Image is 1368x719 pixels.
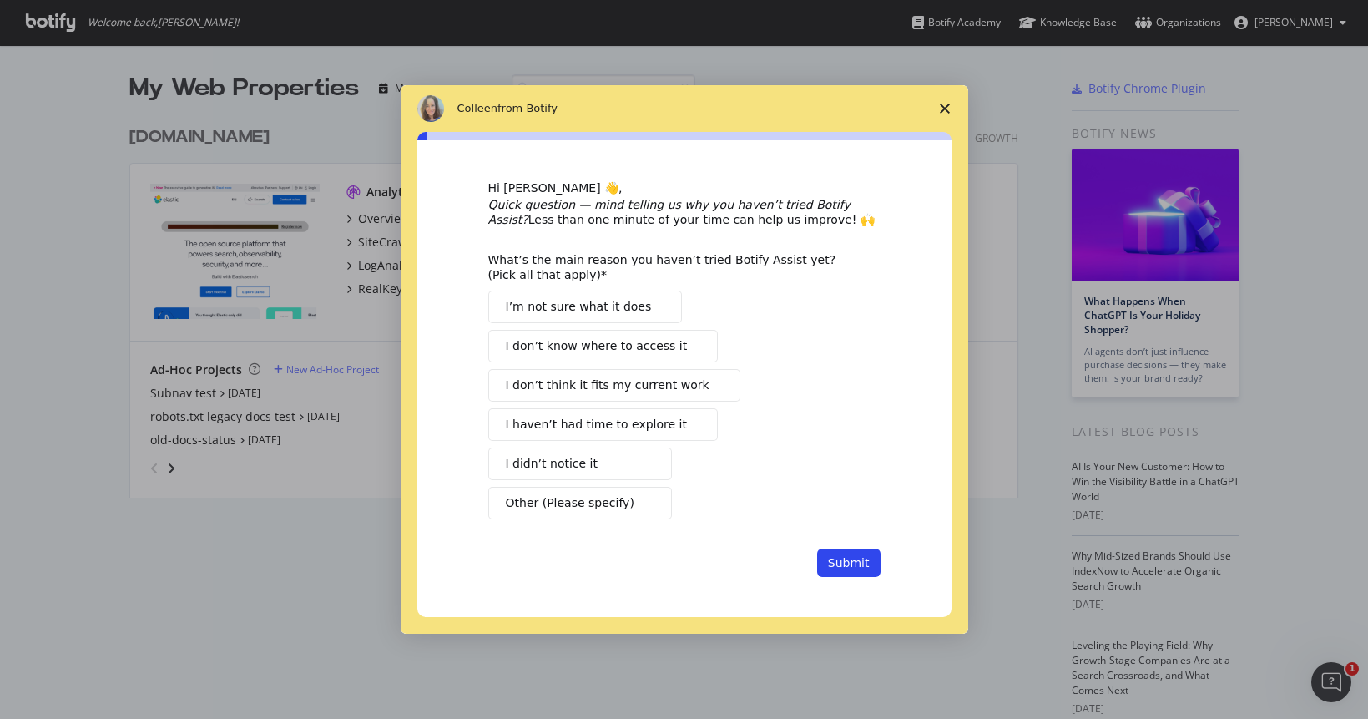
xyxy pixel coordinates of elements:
button: I don’t think it fits my current work [488,369,740,402]
button: Other (Please specify) [488,487,672,519]
button: I haven’t had time to explore it [488,408,718,441]
button: I don’t know where to access it [488,330,719,362]
button: Submit [817,549,881,577]
div: Hi [PERSON_NAME] 👋, [488,180,881,197]
span: Colleen [457,102,498,114]
div: What’s the main reason you haven’t tried Botify Assist yet? (Pick all that apply) [488,252,856,282]
span: I haven’t had time to explore it [506,416,687,433]
i: Quick question — mind telling us why you haven’t tried Botify Assist? [488,198,851,226]
span: Other (Please specify) [506,494,634,512]
span: I didn’t notice it [506,455,598,473]
span: I’m not sure what it does [506,298,652,316]
img: Profile image for Colleen [417,95,444,122]
span: Close survey [921,85,968,132]
button: I’m not sure what it does [488,291,683,323]
div: Less than one minute of your time can help us improve! 🙌 [488,197,881,227]
span: I don’t know where to access it [506,337,688,355]
button: I didn’t notice it [488,448,672,480]
span: from Botify [497,102,558,114]
span: I don’t think it fits my current work [506,377,709,394]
